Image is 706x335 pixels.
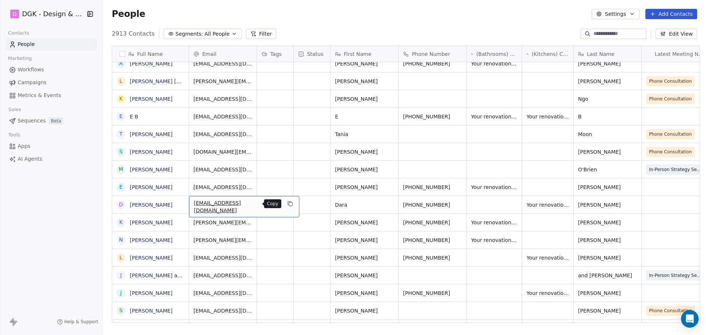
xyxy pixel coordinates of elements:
[130,220,172,225] a: [PERSON_NAME]
[119,95,122,103] div: K
[6,76,97,89] a: Campaigns
[112,29,154,38] span: 2913 Contacts
[471,236,517,244] span: Your renovation with a design and build firm will cost approximately $115,000 to $165,000+
[335,78,394,85] span: [PERSON_NAME]
[120,254,122,261] div: L
[120,130,123,138] div: T
[335,166,394,173] span: [PERSON_NAME]
[5,53,35,64] span: Marketing
[649,148,692,156] span: Phone Consultation
[130,61,172,67] a: [PERSON_NAME]
[335,131,394,138] span: Tania
[18,40,35,48] span: People
[130,78,217,84] a: [PERSON_NAME] [PERSON_NAME]
[645,9,697,19] button: Add Contacts
[403,113,462,120] span: [PHONE_NUMBER]
[578,289,637,297] span: [PERSON_NAME]
[335,60,394,67] span: [PERSON_NAME]
[578,236,637,244] span: [PERSON_NAME]
[527,254,569,261] span: Your renovation with a design and build firm will cost approximately $128,000 to $168,000
[130,184,172,190] a: [PERSON_NAME]
[130,96,172,102] a: [PERSON_NAME]
[578,272,637,279] span: and [PERSON_NAME]
[5,104,24,115] span: Sales
[335,113,394,120] span: E
[403,60,462,67] span: [PHONE_NUMBER]
[578,60,637,67] span: [PERSON_NAME]
[471,183,517,191] span: Your renovation with a design and build firm will cost approximately $75,000 to $115,000
[257,46,293,62] div: Tags
[592,9,639,19] button: Settings
[193,95,252,103] span: [EMAIL_ADDRESS][DOMAIN_NAME]
[649,95,692,103] span: Phone Consultation
[18,79,46,86] span: Campaigns
[18,92,61,99] span: Metrics & Events
[578,148,637,156] span: [PERSON_NAME]
[403,201,462,209] span: [PHONE_NUMBER]
[335,236,394,244] span: [PERSON_NAME]
[649,131,692,138] span: Phone Consultation
[112,8,145,19] span: People
[193,78,252,85] span: [PERSON_NAME][EMAIL_ADDRESS][PERSON_NAME][DOMAIN_NAME]
[578,254,637,261] span: [PERSON_NAME]
[649,307,692,314] span: Phone Consultation
[335,95,394,103] span: [PERSON_NAME]
[193,183,252,191] span: [EMAIL_ADDRESS][DOMAIN_NAME]
[193,236,252,244] span: [PERSON_NAME][EMAIL_ADDRESS][DOMAIN_NAME]
[655,50,705,58] span: Latest Meeting Name
[270,50,282,58] span: Tags
[120,271,122,279] div: J
[267,201,278,207] p: Copy
[344,50,371,58] span: First Name
[6,140,97,152] a: Apps
[64,319,98,325] span: Help & Support
[137,50,163,58] span: Full Name
[307,50,324,58] span: Status
[399,46,466,62] div: Phone Number
[202,50,217,58] span: Email
[119,183,122,191] div: E
[120,289,122,297] div: J
[130,308,172,314] a: [PERSON_NAME]
[119,307,122,314] div: S
[119,60,123,67] div: A
[578,78,637,85] span: [PERSON_NAME]
[403,236,462,244] span: [PHONE_NUMBER]
[6,64,97,76] a: Workflows
[193,113,252,120] span: [EMAIL_ADDRESS][DOMAIN_NAME]
[49,117,63,125] span: Beta
[532,50,569,58] span: (Kitchens) Calculated Renovation Cost
[119,113,122,120] div: E
[130,255,172,261] a: [PERSON_NAME]
[22,9,84,19] span: DGK - Design & Build
[193,60,252,67] span: [EMAIL_ADDRESS][DOMAIN_NAME]
[18,66,44,74] span: Workflows
[578,219,637,226] span: [PERSON_NAME]
[9,8,81,20] button: DDGK - Design & Build
[471,113,517,120] span: Your renovation with a design and build firm will cost approximately $75,000 to $115,000
[5,28,32,39] span: Contacts
[335,201,394,209] span: Dara
[578,201,637,209] span: [PERSON_NAME]
[119,148,122,156] div: S
[335,272,394,279] span: [PERSON_NAME]
[335,254,394,261] span: [PERSON_NAME]
[189,46,257,62] div: Email
[403,254,462,261] span: [PHONE_NUMBER]
[476,50,517,58] span: (Bathrooms) Calculated Renovation Cost
[18,117,46,125] span: Sequences
[57,319,98,325] a: Help & Support
[120,77,122,85] div: L
[130,202,172,208] a: [PERSON_NAME]
[13,10,17,18] span: D
[335,307,394,314] span: [PERSON_NAME]
[578,95,637,103] span: Ngo
[335,148,394,156] span: [PERSON_NAME]
[175,30,203,38] span: Segments:
[194,199,281,214] span: [EMAIL_ADDRESS][DOMAIN_NAME]
[6,89,97,101] a: Metrics & Events
[112,62,189,323] div: grid
[522,46,573,62] div: (Kitchens) Calculated Renovation Cost
[335,219,394,226] span: [PERSON_NAME]
[578,183,637,191] span: [PERSON_NAME]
